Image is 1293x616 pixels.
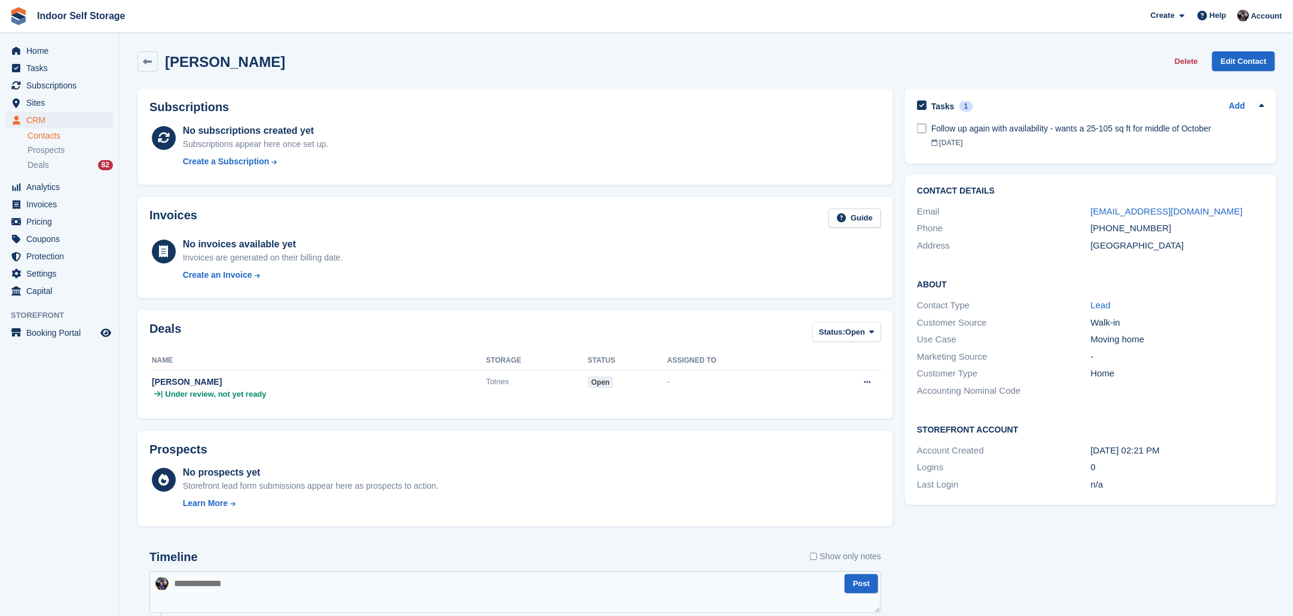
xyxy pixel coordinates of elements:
a: Preview store [99,326,113,340]
h2: Invoices [149,209,197,228]
span: Open [845,326,865,338]
div: Phone [917,222,1090,235]
div: Learn More [183,497,228,510]
div: Logins [917,461,1090,474]
a: menu [6,77,113,94]
a: menu [6,231,113,247]
a: [EMAIL_ADDRESS][DOMAIN_NAME] [1091,206,1243,216]
span: Protection [26,248,98,265]
th: Assigned to [667,351,809,370]
div: Subscriptions appear here once set up. [183,138,329,151]
div: Customer Type [917,367,1090,381]
h2: Timeline [149,550,198,564]
a: Learn More [183,497,439,510]
div: n/a [1091,478,1264,492]
div: Last Login [917,478,1090,492]
div: Create an Invoice [183,269,252,281]
a: Indoor Self Storage [32,6,130,26]
span: Under review, not yet ready [165,388,266,400]
a: menu [6,283,113,299]
div: Address [917,239,1090,253]
span: CRM [26,112,98,128]
a: menu [6,179,113,195]
th: Status [588,351,667,370]
span: Create [1151,10,1175,22]
a: menu [6,94,113,111]
div: Follow up again with availability - wants a 25-105 sq ft for middle of October [931,122,1264,135]
span: Tasks [26,60,98,76]
a: Guide [829,209,881,228]
a: Add [1229,100,1245,114]
h2: [PERSON_NAME] [165,54,285,70]
button: Status: Open [812,322,881,342]
div: Email [917,205,1090,219]
th: Storage [486,351,588,370]
div: Account Created [917,444,1090,458]
div: Moving home [1091,333,1264,347]
a: menu [6,42,113,59]
input: Show only notes [810,550,818,563]
div: No prospects yet [183,465,439,480]
div: Storefront lead form submissions appear here as prospects to action. [183,480,439,492]
span: Deals [27,160,49,171]
a: Create an Invoice [183,269,343,281]
a: Create a Subscription [183,155,329,168]
div: 1 [959,101,973,112]
a: Follow up again with availability - wants a 25-105 sq ft for middle of October [DATE] [931,117,1264,154]
span: Prospects [27,145,65,156]
a: Edit Contact [1212,51,1275,71]
a: Prospects [27,144,113,157]
div: - [667,376,809,388]
img: Sandra Pomeroy [1237,10,1249,22]
span: Pricing [26,213,98,230]
div: Home [1091,367,1264,381]
label: Show only notes [810,550,882,563]
h2: Storefront Account [917,423,1264,435]
h2: Subscriptions [149,100,881,114]
span: Coupons [26,231,98,247]
th: Name [149,351,486,370]
img: stora-icon-8386f47178a22dfd0bd8f6a31ec36ba5ce8667c1dd55bd0f319d3a0aa187defe.svg [10,7,27,25]
a: menu [6,60,113,76]
a: menu [6,213,113,230]
span: open [588,376,613,388]
a: menu [6,112,113,128]
h2: Tasks [931,101,955,112]
span: Sites [26,94,98,111]
a: menu [6,248,113,265]
div: Create a Subscription [183,155,270,168]
div: Marketing Source [917,350,1090,364]
a: menu [6,265,113,282]
span: Help [1210,10,1227,22]
span: Analytics [26,179,98,195]
div: 0 [1091,461,1264,474]
div: No invoices available yet [183,237,343,252]
span: Storefront [11,309,119,321]
a: Lead [1091,300,1111,310]
button: Delete [1170,51,1203,71]
span: Settings [26,265,98,282]
h2: About [917,278,1264,290]
div: No subscriptions created yet [183,124,329,138]
div: Walk-in [1091,316,1264,330]
span: | [161,388,163,400]
div: Totnes [486,376,588,388]
div: - [1091,350,1264,364]
a: menu [6,196,113,213]
h2: Prospects [149,443,207,456]
div: [DATE] [931,137,1264,148]
h2: Deals [149,322,181,344]
h2: Contact Details [917,186,1264,196]
a: Deals 82 [27,159,113,171]
a: menu [6,324,113,341]
span: Subscriptions [26,77,98,94]
a: Contacts [27,130,113,142]
div: [PHONE_NUMBER] [1091,222,1264,235]
button: Post [845,574,878,594]
div: Use Case [917,333,1090,347]
div: Invoices are generated on their billing date. [183,252,343,264]
div: Accounting Nominal Code [917,384,1090,398]
span: Booking Portal [26,324,98,341]
span: Invoices [26,196,98,213]
span: Account [1251,10,1282,22]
